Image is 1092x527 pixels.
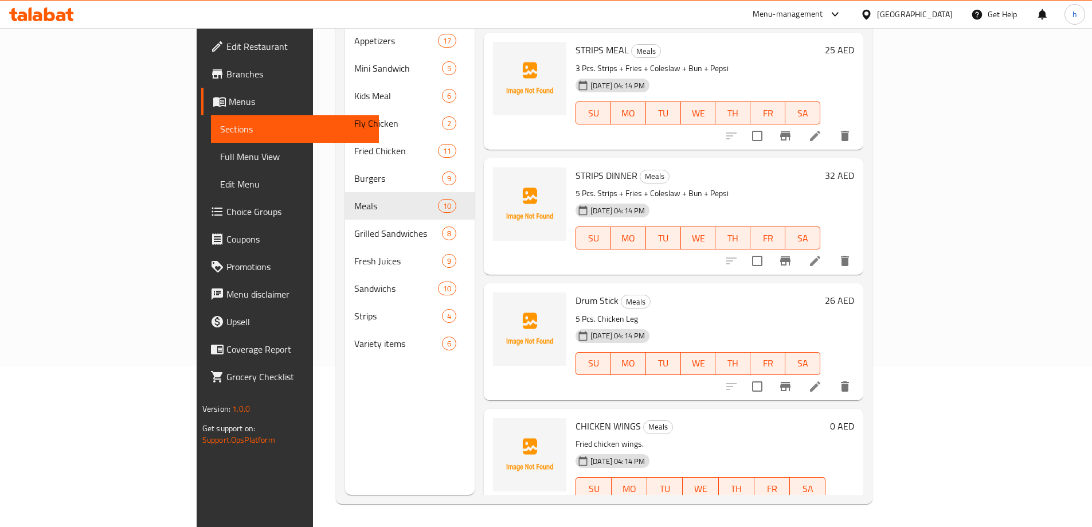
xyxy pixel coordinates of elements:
[611,227,646,249] button: MO
[576,61,820,76] p: 3 Pcs. Strips + Fries + Coleslaw + Bun + Pepsi
[830,418,854,434] h6: 0 AED
[201,88,379,115] a: Menus
[354,282,438,295] span: Sandwichs
[226,205,370,218] span: Choice Groups
[719,477,754,500] button: TH
[750,102,785,124] button: FR
[825,167,854,184] h6: 32 AED
[794,481,821,497] span: SA
[808,254,822,268] a: Edit menu item
[345,330,475,357] div: Variety items6
[687,481,714,497] span: WE
[443,256,456,267] span: 9
[354,171,442,185] div: Burgers
[443,173,456,184] span: 9
[651,230,676,247] span: TU
[226,67,370,81] span: Branches
[442,116,456,130] div: items
[686,230,711,247] span: WE
[632,45,660,58] span: Meals
[493,167,566,241] img: STRIPS DINNER
[755,355,781,372] span: FR
[715,227,750,249] button: TH
[354,199,438,213] div: Meals
[790,355,816,372] span: SA
[443,311,456,322] span: 4
[493,418,566,491] img: CHICKEN WINGS
[442,227,456,240] div: items
[226,342,370,356] span: Coverage Report
[750,227,785,249] button: FR
[759,481,785,497] span: FR
[442,171,456,185] div: items
[640,170,669,183] span: Meals
[354,309,442,323] span: Strips
[640,170,670,184] div: Meals
[646,227,681,249] button: TU
[616,105,641,122] span: MO
[785,352,820,375] button: SA
[201,253,379,280] a: Promotions
[345,247,475,275] div: Fresh Juices9
[647,477,683,500] button: TU
[345,82,475,110] div: Kids Meal6
[616,355,641,372] span: MO
[354,116,442,130] span: Fly Chicken
[354,144,438,158] span: Fried Chicken
[442,89,456,103] div: items
[576,437,825,451] p: Fried chicken wings.
[611,102,646,124] button: MO
[581,481,607,497] span: SU
[753,7,823,21] div: Menu-management
[226,232,370,246] span: Coupons
[345,165,475,192] div: Burgers9
[354,254,442,268] span: Fresh Juices
[226,40,370,53] span: Edit Restaurant
[586,80,649,91] span: [DATE] 04:14 PM
[354,337,442,350] div: Variety items
[772,122,799,150] button: Branch-specific-item
[439,283,456,294] span: 10
[825,292,854,309] h6: 26 AED
[438,199,456,213] div: items
[345,137,475,165] div: Fried Chicken11
[790,105,816,122] span: SA
[345,275,475,302] div: Sandwichs10
[715,102,750,124] button: TH
[785,102,820,124] button: SA
[586,456,649,467] span: [DATE] 04:14 PM
[229,95,370,108] span: Menus
[202,421,255,436] span: Get support on:
[825,42,854,58] h6: 25 AED
[877,8,953,21] div: [GEOGRAPHIC_DATA]
[576,167,637,184] span: STRIPS DINNER
[616,230,641,247] span: MO
[354,61,442,75] span: Mini Sandwich
[723,481,750,497] span: TH
[201,335,379,363] a: Coverage Report
[576,186,820,201] p: 5 Pcs. Strips + Fries + Coleslaw + Bun + Pepsi
[686,105,711,122] span: WE
[201,225,379,253] a: Coupons
[772,373,799,400] button: Branch-specific-item
[576,292,619,309] span: Drum Stick
[681,352,716,375] button: WE
[586,330,649,341] span: [DATE] 04:14 PM
[354,89,442,103] div: Kids Meal
[220,122,370,136] span: Sections
[831,122,859,150] button: delete
[226,260,370,274] span: Promotions
[715,352,750,375] button: TH
[745,249,769,273] span: Select to update
[646,102,681,124] button: TU
[745,124,769,148] span: Select to update
[439,201,456,212] span: 10
[576,352,611,375] button: SU
[232,401,250,416] span: 1.0.0
[354,34,438,48] span: Appetizers
[220,150,370,163] span: Full Menu View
